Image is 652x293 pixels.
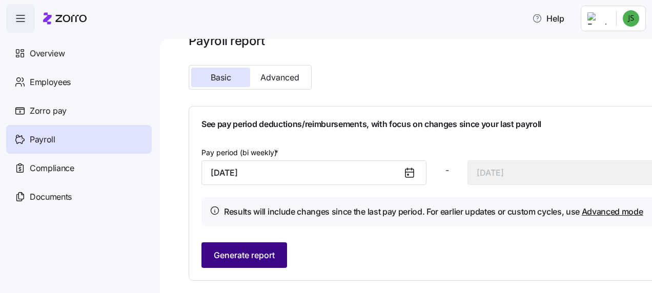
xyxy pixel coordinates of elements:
span: Advanced [260,73,299,81]
img: e2297c6c91996046e16e3fa60c5f2dcc [623,10,639,27]
a: Zorro pay [6,96,152,125]
a: Payroll [6,125,152,154]
span: Basic [211,73,231,81]
span: Overview [30,47,65,60]
span: Compliance [30,162,74,175]
a: Documents [6,182,152,211]
button: Generate report [201,242,287,268]
a: Overview [6,39,152,68]
img: Employer logo [587,12,608,25]
span: Employees [30,76,71,89]
span: Help [532,12,564,25]
a: Compliance [6,154,152,182]
span: Documents [30,191,72,203]
a: Advanced mode [582,206,643,217]
input: Start date [201,160,426,185]
span: Generate report [214,249,275,261]
span: Payroll [30,133,55,146]
span: - [445,164,449,177]
span: Zorro pay [30,104,67,117]
button: Help [524,8,573,29]
h4: Results will include changes since the last pay period. For earlier updates or custom cycles, use [224,205,643,218]
label: Pay period (bi weekly) [201,147,280,158]
a: Employees [6,68,152,96]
